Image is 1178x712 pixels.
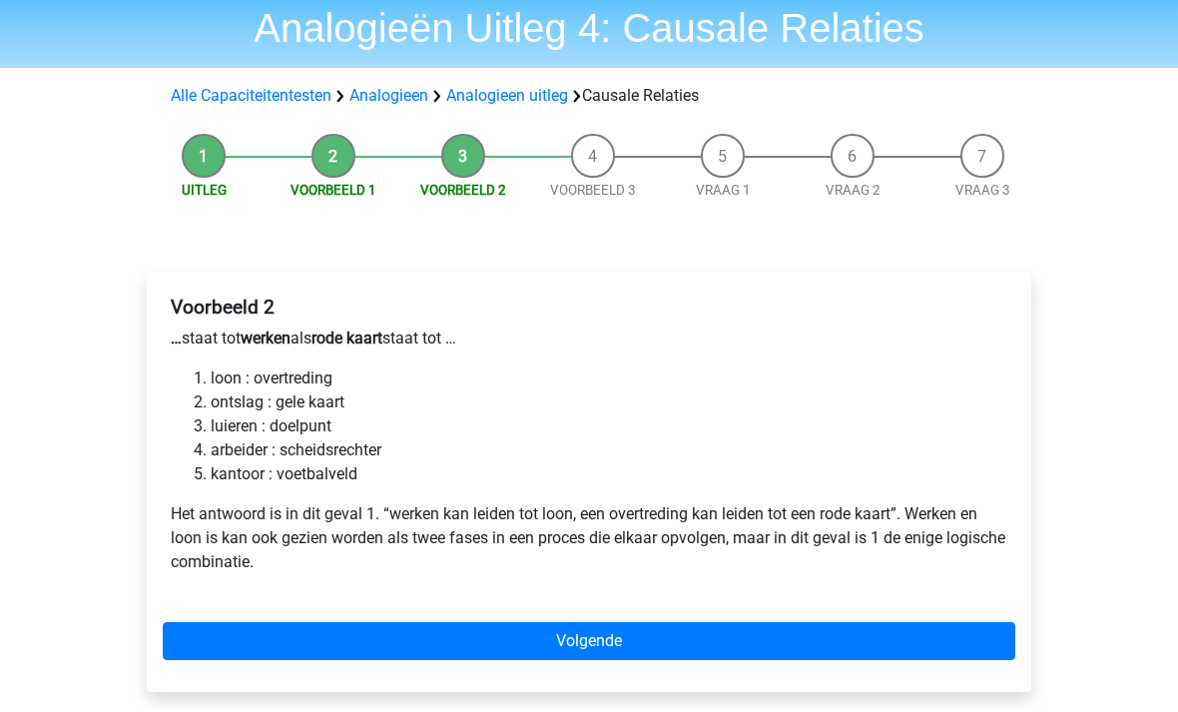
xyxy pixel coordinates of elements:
b: rode kaart [311,329,382,348]
a: Uitleg [182,183,227,198]
a: Vraag 2 [826,183,881,198]
a: Voorbeeld 3 [550,183,636,198]
a: Analogieen [349,86,428,105]
b: … [171,329,182,348]
p: staat tot als staat tot … [171,327,1007,351]
a: Volgende [163,622,1015,660]
a: Voorbeeld 2 [420,183,506,198]
li: ontslag : gele kaart [211,390,1007,414]
a: Vraag 3 [955,183,1010,198]
p: Het antwoord is in dit geval 1. “werken kan leiden tot loon, een overtreding kan leiden tot een r... [171,502,1007,574]
a: Vraag 1 [696,183,751,198]
div: Causale Relaties [163,84,1015,108]
li: luieren : doelpunt [211,414,1007,438]
h1: Analogieën Uitleg 4: Causale Relaties [130,4,1048,52]
li: arbeider : scheidsrechter [211,438,1007,462]
li: kantoor : voetbalveld [211,462,1007,486]
a: Voorbeeld 1 [291,183,376,198]
a: Analogieen uitleg [446,86,568,105]
li: loon : overtreding [211,366,1007,390]
b: Voorbeeld 2 [171,296,275,319]
a: Alle Capaciteitentesten [171,86,331,105]
b: werken [241,329,291,348]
